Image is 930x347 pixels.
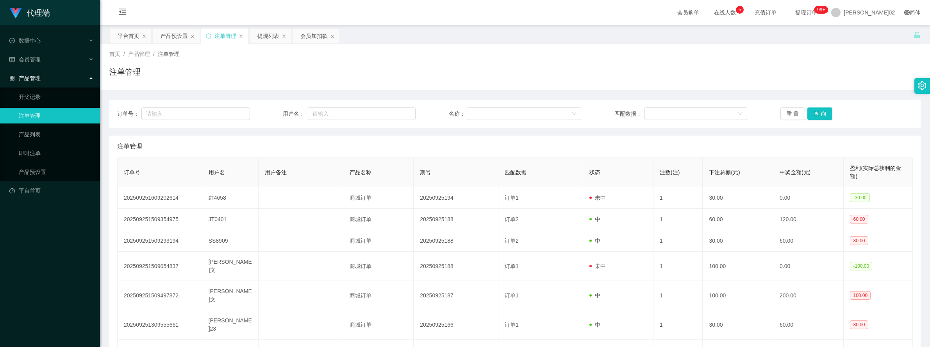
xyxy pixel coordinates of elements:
[595,322,600,328] font: 中
[124,169,140,175] span: 订单号
[505,263,519,269] span: 订单1
[300,29,328,43] div: 会员加扣款
[449,110,467,118] span: 名称：
[850,291,871,300] span: 100.00
[738,111,743,117] i: 图标： 向下
[9,38,15,43] i: 图标： check-circle-o
[703,281,773,310] td: 100.00
[123,51,125,57] span: /
[614,110,644,118] span: 匹配数据：
[190,34,195,39] i: 图标： 关闭
[814,6,828,14] sup: 1207
[910,9,921,16] font: 简体
[265,169,287,175] span: 用户备注
[703,187,773,209] td: 30.00
[19,145,94,161] a: 即时注单
[118,29,139,43] div: 平台首页
[660,169,680,175] span: 注数(注)
[505,292,519,299] span: 订单1
[414,230,498,252] td: 20250925188
[703,230,773,252] td: 30.00
[19,127,94,142] a: 产品列表
[505,169,527,175] span: 匹配数据
[257,29,279,43] div: 提现列表
[118,230,202,252] td: 202509251509293194
[19,75,41,81] font: 产品管理
[202,281,259,310] td: [PERSON_NAME]文
[202,230,259,252] td: SS8909
[19,56,41,63] font: 会员管理
[239,34,243,39] i: 图标： 关闭
[118,252,202,281] td: 202509251509054837
[141,107,250,120] input: 请输入
[282,34,286,39] i: 图标： 关闭
[109,0,136,25] i: 图标： menu-fold
[118,310,202,340] td: 202509251309555661
[703,252,773,281] td: 100.00
[343,252,414,281] td: 商城订单
[9,57,15,62] i: 图标： table
[773,310,844,340] td: 60.00
[595,238,600,244] font: 中
[595,263,606,269] font: 未中
[653,252,703,281] td: 1
[773,252,844,281] td: 0.00
[350,169,371,175] span: 产品名称
[807,107,832,120] button: 查 询
[118,187,202,209] td: 202509251609202614
[414,209,498,230] td: 20250925188
[343,187,414,209] td: 商城订单
[850,165,901,179] span: 盈利(实际总获利的金额)
[795,9,817,16] font: 提现订单
[343,281,414,310] td: 商城订单
[343,209,414,230] td: 商城订单
[202,252,259,281] td: [PERSON_NAME]文
[709,169,740,175] span: 下注总额(元)
[209,169,225,175] span: 用户名
[595,292,600,299] font: 中
[9,75,15,81] i: 图标： AppStore-O
[19,108,94,123] a: 注单管理
[308,107,416,120] input: 请输入
[850,215,868,224] span: 60.00
[739,6,741,14] p: 5
[9,9,50,16] a: 代理端
[505,195,519,201] span: 订单1
[153,51,155,57] span: /
[118,209,202,230] td: 202509251509354975
[572,111,577,117] i: 图标： 向下
[420,169,431,175] span: 期号
[653,281,703,310] td: 1
[19,164,94,180] a: 产品预设置
[202,310,259,340] td: [PERSON_NAME]23
[850,193,869,202] span: -30.00
[158,51,180,57] span: 注单管理
[736,6,744,14] sup: 5
[414,252,498,281] td: 20250925188
[653,209,703,230] td: 1
[914,32,921,39] i: 图标： 解锁
[904,10,910,15] i: 图标： global
[414,281,498,310] td: 20250925187
[703,209,773,230] td: 60.00
[117,142,142,151] span: 注单管理
[109,66,141,78] h1: 注单管理
[505,216,519,222] span: 订单2
[142,34,146,39] i: 图标： 关闭
[9,8,22,19] img: logo.9652507e.png
[653,187,703,209] td: 1
[714,9,736,16] font: 在线人数
[773,230,844,252] td: 60.00
[206,33,211,39] i: 图标: sync
[773,281,844,310] td: 200.00
[780,107,805,120] button: 重 置
[755,9,776,16] font: 充值订单
[850,236,868,245] span: 30.00
[109,51,120,57] span: 首页
[414,310,498,340] td: 20250925166
[214,29,236,43] div: 注单管理
[653,230,703,252] td: 1
[118,281,202,310] td: 202509251509497872
[283,110,308,118] span: 用户名：
[19,89,94,105] a: 开奖记录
